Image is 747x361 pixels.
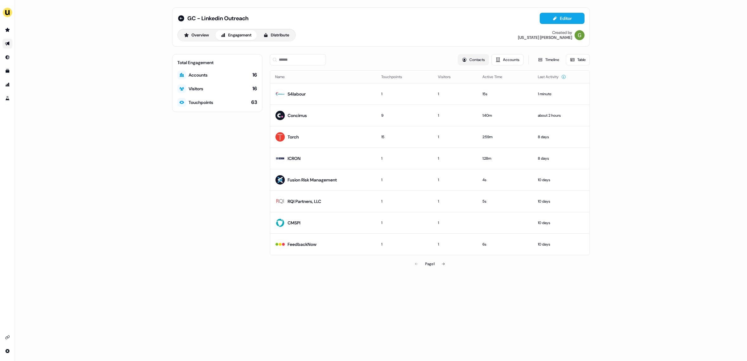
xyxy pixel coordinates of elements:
span: GC - Linkedin Outreach [187,15,248,22]
div: 1 [381,177,428,183]
div: 1 [438,241,473,247]
a: Go to templates [2,66,12,76]
div: 15s [482,91,528,97]
div: Visitors [189,86,203,92]
div: Total Engagement [177,59,257,66]
button: Contacts [458,54,489,65]
button: Touchpoints [381,71,410,82]
div: 8 days [538,155,585,162]
div: 1 [438,112,473,119]
div: about 2 hours [538,112,585,119]
div: 4s [482,177,528,183]
div: 15 [381,134,428,140]
a: Go to integrations [2,346,12,356]
a: Go to outbound experience [2,39,12,49]
div: Concirrus [288,112,307,119]
button: Engagement [215,30,257,40]
div: Created by [552,30,572,35]
button: Editor [540,13,585,24]
div: 10 days [538,220,585,226]
button: Active Time [482,71,510,82]
div: 1 [381,91,428,97]
div: 8 days [538,134,585,140]
div: 1 [438,134,473,140]
div: Accounts [189,72,208,78]
a: Editor [540,16,585,22]
div: Torch [288,134,299,140]
div: 1 [438,91,473,97]
div: 1 [381,198,428,204]
button: Last Activity [538,71,566,82]
button: Table [566,54,590,65]
div: 1:40m [482,112,528,119]
div: 1 [438,177,473,183]
div: 6s [482,241,528,247]
a: Go to attribution [2,80,12,90]
a: Go to Inbound [2,52,12,62]
button: Overview [179,30,214,40]
div: 1 [438,220,473,226]
div: 1 [381,241,428,247]
div: 1 [438,198,473,204]
div: S4labour [288,91,306,97]
button: Timeline [534,54,563,65]
div: 1:28m [482,155,528,162]
div: CMSPI [288,220,300,226]
button: Distribute [258,30,294,40]
div: 1 minute [538,91,585,97]
div: ICRON [288,155,301,162]
button: Accounts [491,54,524,65]
a: Go to integrations [2,332,12,342]
a: Go to experiments [2,93,12,103]
div: 1 [438,155,473,162]
a: Go to prospects [2,25,12,35]
div: Fusion Risk Management [288,177,337,183]
div: 9 [381,112,428,119]
div: RQI Partners, LLC [288,198,321,204]
img: Georgia [575,30,585,40]
div: 10 days [538,177,585,183]
div: 10 days [538,198,585,204]
div: Page 1 [425,261,435,267]
div: FeedbackNow [288,241,317,247]
div: Touchpoints [189,99,213,105]
div: 2:59m [482,134,528,140]
div: 1 [381,220,428,226]
div: 1 [381,155,428,162]
div: [US_STATE] [PERSON_NAME] [518,35,572,40]
th: Name [270,71,376,83]
div: 63 [251,99,257,106]
button: Visitors [438,71,458,82]
div: 16 [252,85,257,92]
div: 5s [482,198,528,204]
div: 10 days [538,241,585,247]
div: 16 [252,72,257,78]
